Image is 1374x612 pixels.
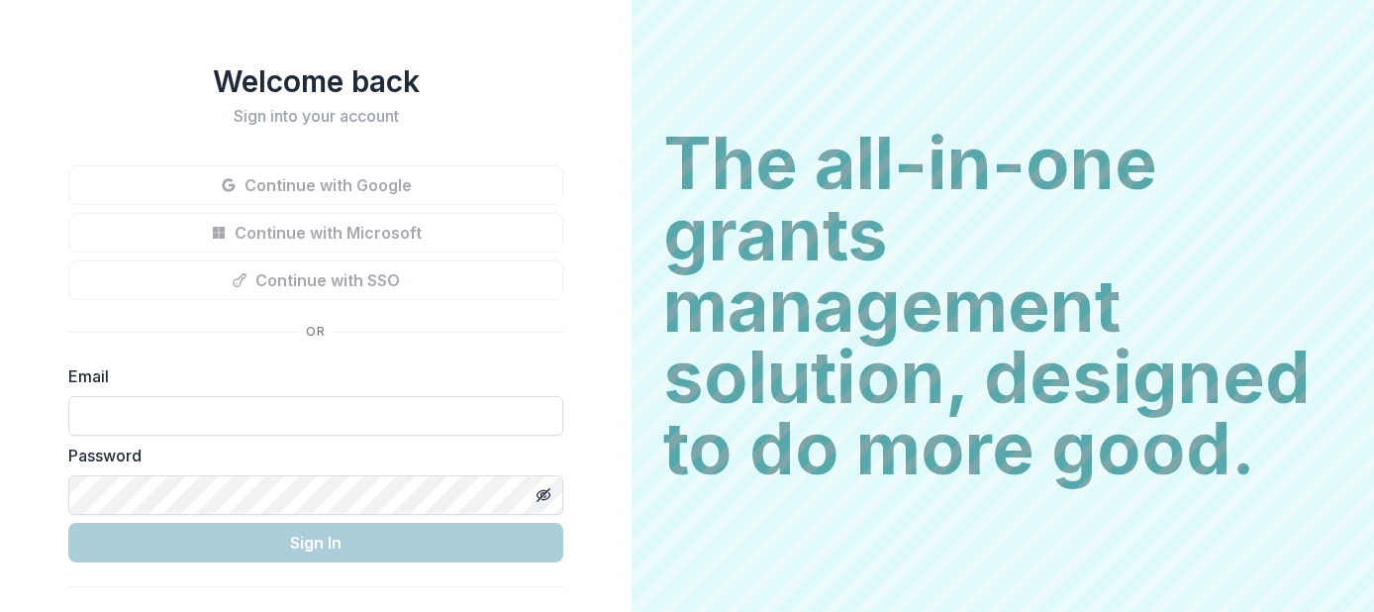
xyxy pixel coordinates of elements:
button: Continue with SSO [68,260,563,300]
button: Continue with Microsoft [68,213,563,253]
button: Continue with Google [68,165,563,205]
label: Email [68,364,551,388]
button: Toggle password visibility [528,479,559,511]
label: Password [68,444,551,467]
button: Sign In [68,523,563,562]
h2: Sign into your account [68,107,563,126]
h1: Welcome back [68,63,563,99]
